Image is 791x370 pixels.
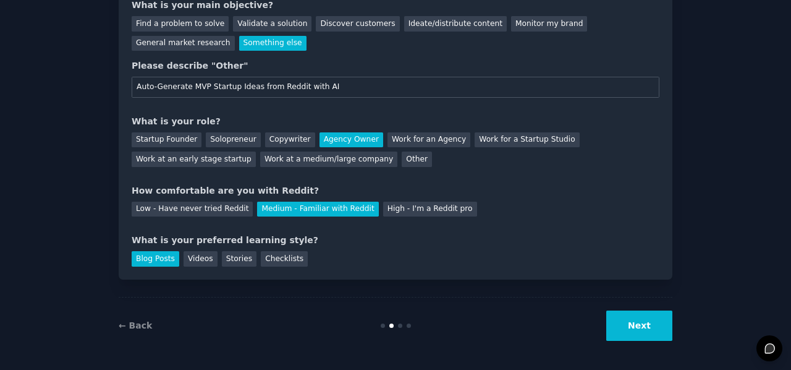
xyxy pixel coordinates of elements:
div: Medium - Familiar with Reddit [257,202,378,217]
button: Next [606,311,672,341]
div: What is your preferred learning style? [132,234,659,247]
div: Discover customers [316,16,399,32]
div: Agency Owner [319,132,383,148]
div: What is your role? [132,115,659,128]
div: Work at a medium/large company [260,152,397,167]
div: How comfortable are you with Reddit? [132,184,659,197]
div: Ideate/distribute content [404,16,507,32]
div: Blog Posts [132,251,179,267]
div: Startup Founder [132,132,201,148]
div: Videos [184,251,218,267]
div: Something else [239,36,307,51]
div: Find a problem to solve [132,16,229,32]
div: Validate a solution [233,16,311,32]
div: General market research [132,36,235,51]
div: Work at an early stage startup [132,152,256,167]
div: Work for a Startup Studio [475,132,579,148]
div: Copywriter [265,132,315,148]
div: Please describe "Other" [132,59,659,72]
div: Solopreneur [206,132,260,148]
div: Monitor my brand [511,16,587,32]
div: Low - Have never tried Reddit [132,202,253,217]
div: High - I'm a Reddit pro [383,202,477,217]
div: Stories [222,251,256,267]
a: ← Back [119,321,152,330]
div: Checklists [261,251,308,267]
input: Your main objective [132,77,659,98]
div: Work for an Agency [387,132,470,148]
div: Other [402,152,432,167]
